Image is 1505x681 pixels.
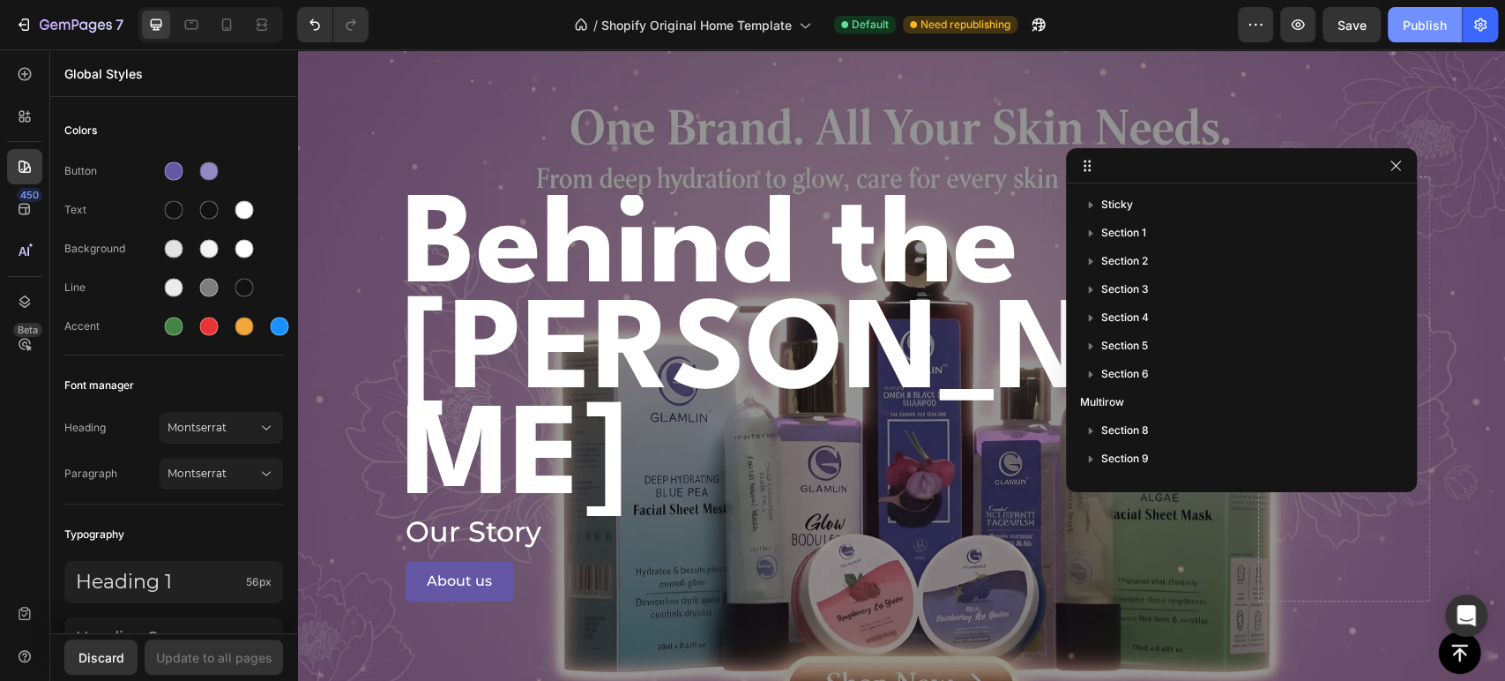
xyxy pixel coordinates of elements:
span: / [593,16,598,34]
span: Shopify Original Home Template [601,16,792,34]
div: Discard [78,648,124,667]
span: Multirow [1080,393,1124,411]
p: Heading 2 [76,628,238,648]
span: Section 1 [1101,224,1146,242]
button: Update to all pages [145,640,283,675]
span: Section 9 [1101,450,1149,468]
p: Global Styles [64,64,283,83]
div: Update to all pages [156,648,272,667]
span: Paragraph [64,466,160,482]
p: 7 [115,14,123,35]
span: 46px [245,631,272,647]
div: Publish [1403,16,1447,34]
span: Colors [64,120,97,141]
div: Button [64,163,160,179]
span: Font manager [64,375,134,396]
div: Line [64,280,160,296]
button: Discard [64,640,138,675]
span: Section 3 [1101,281,1149,298]
div: Accent [64,318,160,334]
span: Section 8 [1101,422,1149,439]
span: Section 5 [1101,337,1148,355]
span: Default [852,17,889,33]
p: Heading 1 [76,570,239,595]
span: 56px [246,574,272,590]
div: Open Intercom Messenger [1445,595,1487,637]
div: Drop element here [1011,333,1105,347]
span: Section 4 [1101,309,1149,326]
button: Save [1322,7,1381,42]
div: Background [64,241,160,257]
button: Publish [1388,7,1462,42]
div: Undo/Redo [297,7,369,42]
button: Montserrat [160,412,283,444]
div: Text [64,202,160,218]
iframe: Design area [297,49,1505,681]
span: Need republishing [920,17,1010,33]
span: Sticky [1101,196,1133,213]
span: Montserrat [168,420,257,436]
div: 450 [17,188,42,202]
span: Heading [64,420,160,436]
span: Section 2 [1101,252,1148,270]
div: Beta [13,323,42,337]
span: Section 6 [1101,365,1149,383]
span: Save [1337,18,1367,33]
button: Montserrat [160,458,283,490]
span: Typography [64,524,124,545]
span: Montserrat [168,466,257,482]
button: 7 [7,7,131,42]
